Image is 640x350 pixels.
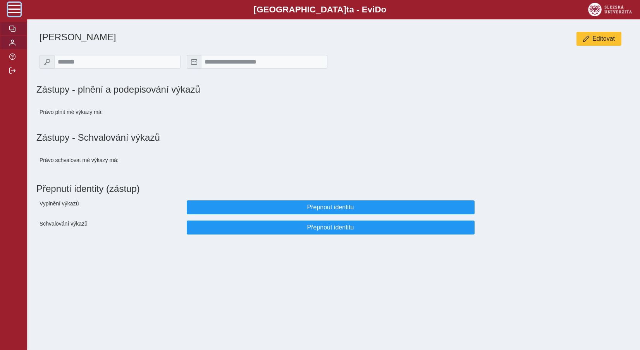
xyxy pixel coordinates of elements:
div: Vyplnění výkazů [36,197,184,217]
img: logo_web_su.png [588,3,632,16]
span: D [375,5,381,14]
h1: [PERSON_NAME] [40,32,425,43]
h1: Přepnutí identity (zástup) [36,180,625,197]
div: Schvalování výkazů [36,217,184,238]
h1: Zástupy - Schvalování výkazů [36,132,631,143]
button: Editovat [576,32,621,46]
h1: Zástupy - plnění a podepisování výkazů [36,84,425,95]
button: Přepnout identitu [187,221,475,234]
span: t [346,5,349,14]
span: Přepnout identitu [193,204,468,211]
div: Právo plnit mé výkazy má: [36,101,184,123]
button: Přepnout identitu [187,200,475,214]
span: o [381,5,387,14]
span: Přepnout identitu [193,224,468,231]
div: Právo schvalovat mé výkazy má: [36,149,184,171]
span: Editovat [592,35,615,42]
b: [GEOGRAPHIC_DATA] a - Evi [23,5,617,15]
